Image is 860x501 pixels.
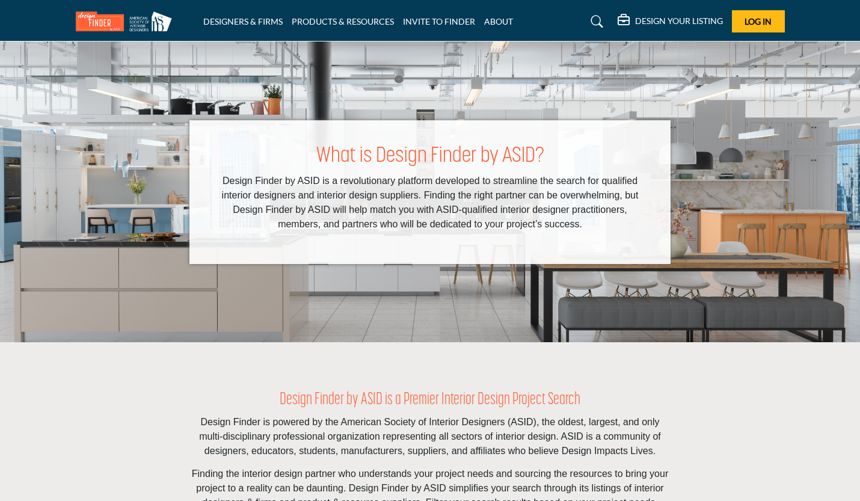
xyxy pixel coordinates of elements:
a: PRODUCTS & RESOURCES [292,16,394,26]
a: Search [579,12,611,31]
a: DESIGNERS & FIRMS [203,16,283,26]
div: DESIGN YOUR LISTING [618,14,723,29]
a: ABOUT [484,16,513,26]
h5: DESIGN YOUR LISTING [635,16,723,26]
button: Log In [732,10,785,32]
p: Design Finder by ASID is a revolutionary platform developed to streamline the search for qualifie... [213,174,647,232]
img: Site Logo [76,11,178,31]
p: Design Finder is powered by the American Society of Interior Designers (ASID), the oldest, larges... [189,415,671,458]
h2: Design Finder by ASID is a Premier Interior Design Project Search [189,390,671,411]
a: INVITE TO FINDER [403,16,475,26]
span: Log In [745,16,772,26]
h1: What is Design Finder by ASID? [213,144,647,170]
